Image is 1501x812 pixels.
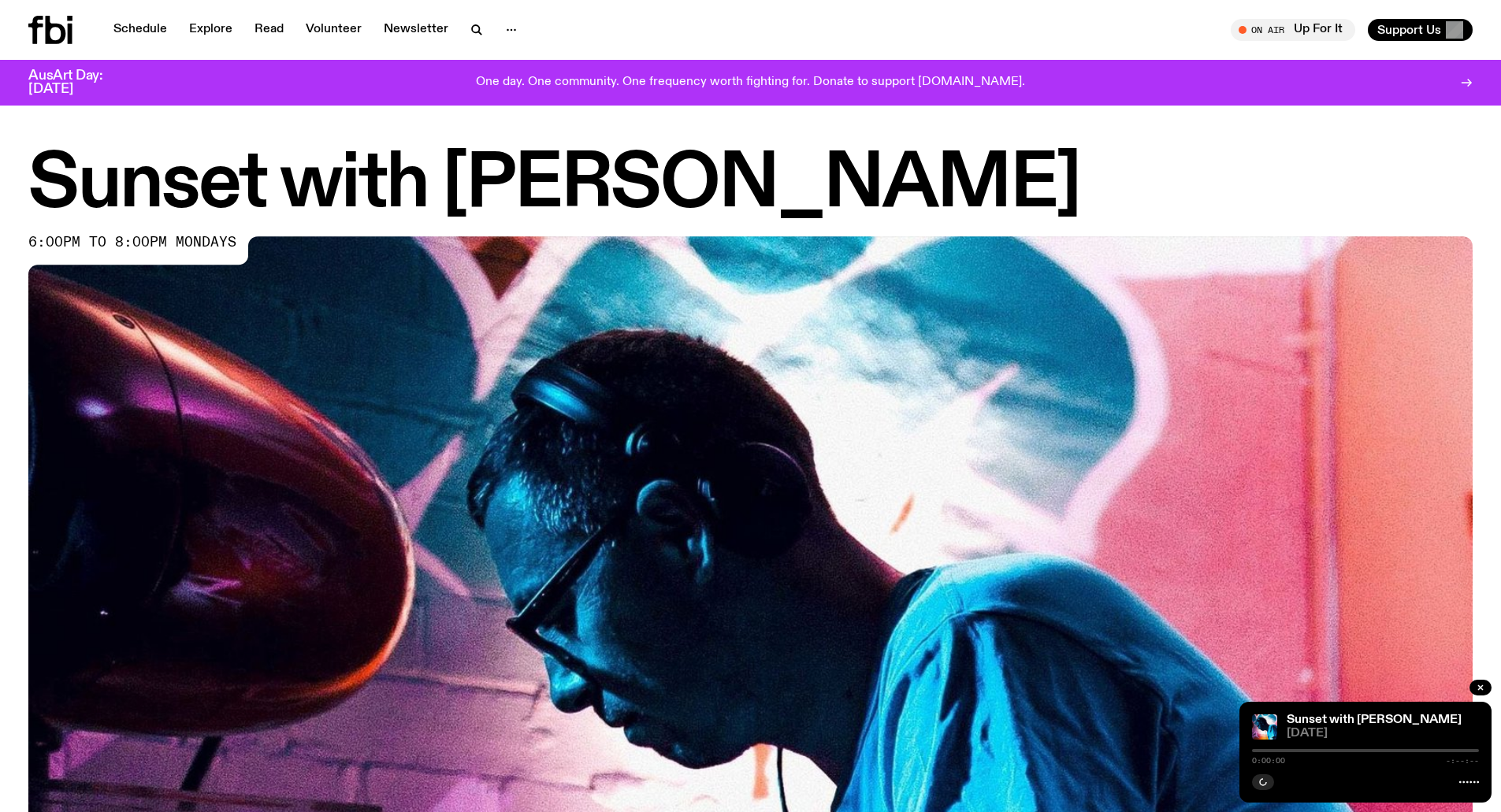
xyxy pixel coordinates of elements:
a: Schedule [104,19,176,41]
h1: Sunset with [PERSON_NAME] [28,150,1473,221]
button: On AirUp For It [1231,19,1355,41]
a: Explore [180,19,242,41]
p: One day. One community. One frequency worth fighting for. Donate to support [DOMAIN_NAME]. [476,76,1025,90]
button: Support Us [1368,19,1473,41]
span: -:--:-- [1446,757,1479,765]
img: Simon Caldwell stands side on, looking downwards. He has headphones on. Behind him is a brightly ... [1252,714,1277,740]
span: 0:00:00 [1252,757,1285,765]
a: Read [245,19,293,41]
span: Support Us [1377,23,1441,37]
span: [DATE] [1287,728,1479,740]
a: Sunset with [PERSON_NAME] [1287,714,1462,726]
h3: AusArt Day: [DATE] [28,69,129,96]
a: Volunteer [296,19,371,41]
span: 6:00pm to 8:00pm mondays [28,236,236,249]
a: Newsletter [374,19,458,41]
